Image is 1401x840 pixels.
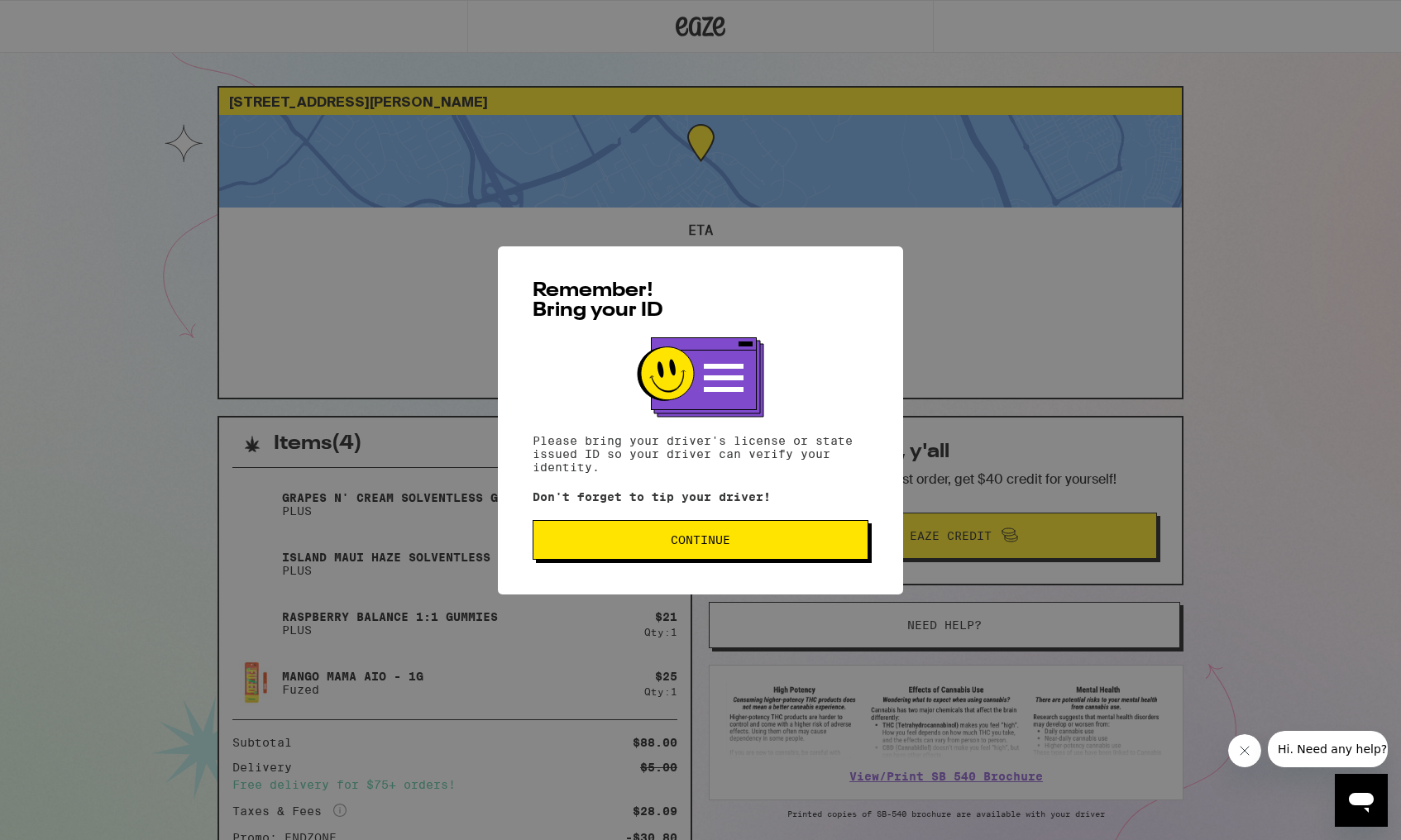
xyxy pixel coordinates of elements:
button: Continue [533,520,868,560]
p: Don't forget to tip your driver! [533,490,868,504]
p: Please bring your driver's license or state issued ID so your driver can verify your identity. [533,434,868,474]
iframe: Button to launch messaging window [1335,774,1388,827]
iframe: Close message [1228,734,1261,767]
span: Remember! Bring your ID [533,281,663,321]
iframe: Message from company [1268,731,1388,767]
span: Continue [671,534,730,546]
